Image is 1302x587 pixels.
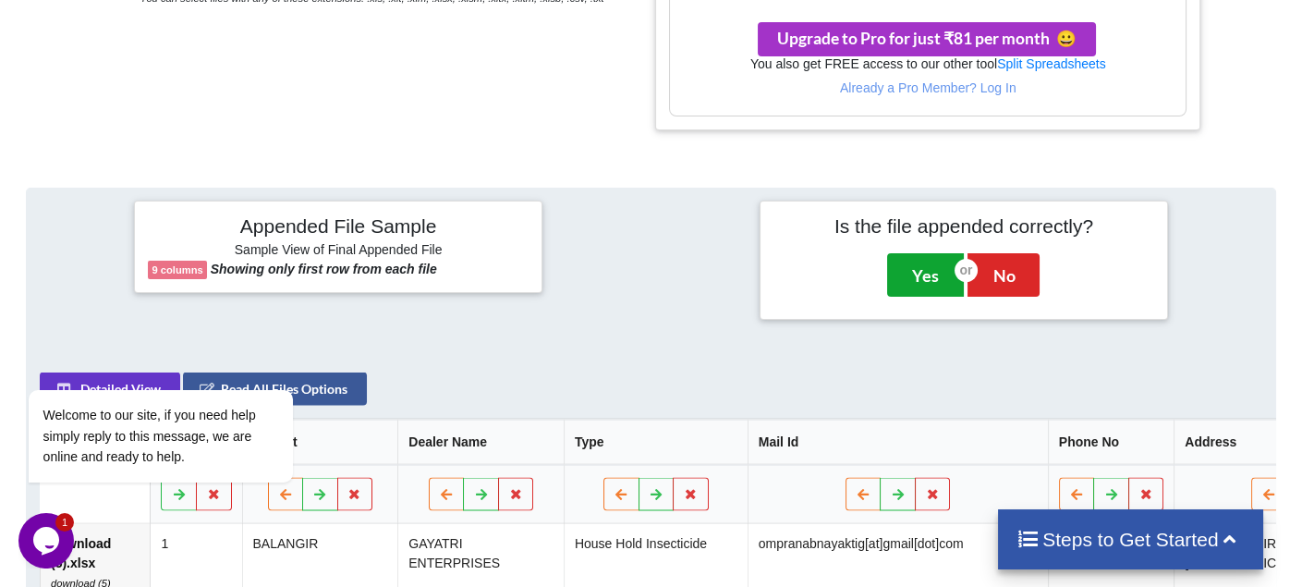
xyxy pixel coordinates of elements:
th: Mail Id [747,420,1047,465]
h4: Appended File Sample [148,214,528,240]
button: No [967,253,1040,296]
button: Upgrade to Pro for just ₹81 per monthsmile [758,22,1096,56]
h4: Is the file appended correctly? [773,214,1153,238]
span: Upgrade to Pro for just ₹81 per month [777,29,1077,48]
h6: Sample View of Final Appended File [148,242,528,261]
a: Split Spreadsheets [997,56,1106,71]
th: Dealer Name [397,420,564,465]
b: 9 columns [152,264,202,275]
button: Read All Files Options [183,373,367,406]
span: smile [1050,29,1077,48]
th: Phone No [1047,420,1174,465]
b: Showing only first row from each file [211,262,437,276]
iframe: chat widget [18,286,351,504]
iframe: chat widget [18,513,78,569]
h6: You also get FREE access to our other tool [670,56,1186,72]
th: Type [564,420,748,465]
button: Yes [887,253,964,296]
h4: Steps to Get Started [1016,528,1245,551]
p: Already a Pro Member? Log In [670,79,1186,97]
